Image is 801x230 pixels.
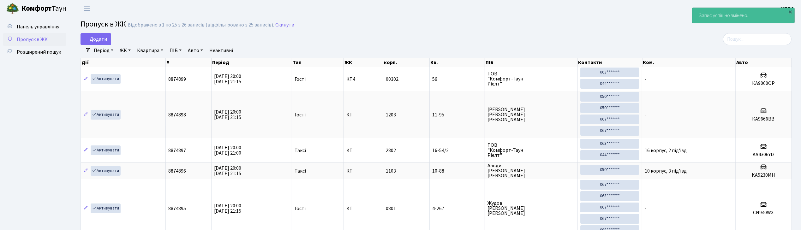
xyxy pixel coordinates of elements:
th: Контакти [578,58,643,67]
img: logo.png [6,3,19,15]
h5: АА4306YD [738,152,789,158]
a: Пропуск в ЖК [3,33,66,46]
span: 4-267 [432,206,482,211]
span: [DATE] 20:00 [DATE] 21:15 [214,73,241,85]
span: КТ [346,112,381,117]
a: Квартира [134,45,166,56]
th: ПІБ [485,58,578,67]
a: ПІБ [167,45,184,56]
span: Жудов [PERSON_NAME] [PERSON_NAME] [487,201,575,216]
b: Комфорт [21,3,52,14]
h5: КА9060ОР [738,80,789,86]
span: 10-88 [432,168,482,174]
a: Авто [185,45,206,56]
span: [DATE] 20:00 [DATE] 21:15 [214,202,241,215]
th: Авто [736,58,792,67]
th: Період [212,58,292,67]
span: 8874899 [168,76,186,83]
span: Додати [85,36,107,43]
span: КТ [346,206,381,211]
a: Розширений пошук [3,46,66,58]
span: [DATE] 20:00 [DATE] 21:15 [214,165,241,177]
span: 0801 [386,205,396,212]
a: Скинути [275,22,294,28]
span: - [645,205,647,212]
span: ТОВ "Комфорт-Таун Ріелт" [487,71,575,86]
th: Ком. [643,58,736,67]
span: ТОВ "Комфорт-Таун Ріелт" [487,143,575,158]
span: 56 [432,77,482,82]
a: Неактивні [207,45,236,56]
a: Активувати [91,110,121,120]
a: Активувати [91,166,121,176]
span: 8874896 [168,168,186,174]
div: Відображено з 1 по 25 з 26 записів (відфільтровано з 25 записів). [128,22,274,28]
span: 2802 [386,147,396,154]
b: КПП4 [781,5,793,12]
span: 1203 [386,111,396,118]
span: Таун [21,3,66,14]
a: Панель управління [3,21,66,33]
a: Активувати [91,74,121,84]
a: Активувати [91,203,121,213]
span: Панель управління [17,23,59,30]
span: 1103 [386,168,396,174]
span: 16 корпус, 2 під'їзд [645,147,687,154]
span: Альди [PERSON_NAME] [PERSON_NAME] [487,163,575,178]
span: Гості [295,112,306,117]
a: Активувати [91,145,121,155]
a: Період [91,45,116,56]
span: - [645,76,647,83]
span: 10 корпус, 3 під'їзд [645,168,687,174]
th: Тип [292,58,344,67]
span: 11-95 [432,112,482,117]
h5: CN940WX [738,210,789,216]
span: [DATE] 20:00 [DATE] 21:00 [214,144,241,156]
th: ЖК [344,58,384,67]
span: Розширений пошук [17,49,61,56]
span: КТ [346,148,381,153]
a: Додати [81,33,111,45]
span: [PERSON_NAME] [PERSON_NAME] [PERSON_NAME] [487,107,575,122]
span: КТ [346,168,381,174]
h5: KA5230MH [738,172,789,178]
th: Дії [81,58,166,67]
span: КТ4 [346,77,381,82]
span: Гості [295,77,306,82]
span: 16-54/2 [432,148,482,153]
span: Пропуск в ЖК [81,19,126,30]
span: Таксі [295,168,306,174]
th: корп. [383,58,430,67]
th: # [166,58,212,67]
span: 8874897 [168,147,186,154]
button: Переключити навігацію [79,3,95,14]
input: Пошук... [723,33,792,45]
span: 00302 [386,76,398,83]
span: Гості [295,206,306,211]
th: Кв. [430,58,485,67]
span: 8874895 [168,205,186,212]
a: КПП4 [781,5,793,13]
span: Таксі [295,148,306,153]
h5: КА9666ВВ [738,116,789,122]
a: ЖК [117,45,133,56]
span: [DATE] 20:00 [DATE] 21:15 [214,109,241,121]
span: Пропуск в ЖК [17,36,48,43]
div: Запис успішно змінено. [692,8,794,23]
span: 8874898 [168,111,186,118]
div: × [787,9,794,15]
span: - [645,111,647,118]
